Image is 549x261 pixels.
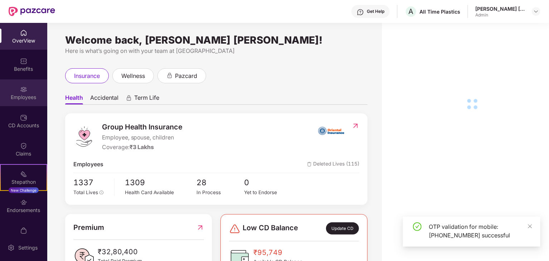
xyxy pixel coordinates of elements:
[8,244,15,251] img: svg+xml;base64,PHN2ZyBpZD0iU2V0dGluZy0yMHgyMCIgeG1sbnM9Imh0dHA6Ly93d3cudzMub3JnLzIwMDAvc3ZnIiB3aW...
[73,177,109,189] span: 1337
[352,122,359,129] img: RedirectIcon
[74,72,100,80] span: insurance
[196,189,244,196] div: In Process
[9,7,55,16] img: New Pazcare Logo
[125,189,197,196] div: Health Card Available
[73,189,98,195] span: Total Lives
[196,222,204,233] img: RedirectIcon
[229,223,241,235] img: svg+xml;base64,PHN2ZyBpZD0iRGFuZ2VyLTMyeDMyIiB4bWxucz0iaHR0cDovL3d3dy53My5vcmcvMjAwMC9zdmciIHdpZH...
[533,9,539,14] img: svg+xml;base64,PHN2ZyBpZD0iRHJvcGRvd24tMzJ4MzIiIHhtbG5zPSJodHRwOi8vd3d3LnczLm9yZy8yMDAwL3N2ZyIgd2...
[166,72,173,79] div: animation
[102,143,183,152] div: Coverage:
[367,9,384,14] div: Get Help
[429,222,532,240] div: OTP validation for mobile: [PHONE_NUMBER] successful
[20,86,27,93] img: svg+xml;base64,PHN2ZyBpZD0iRW1wbG95ZWVzIiB4bWxucz0iaHR0cDovL3d3dy53My5vcmcvMjAwMC9zdmciIHdpZHRoPS...
[130,144,154,151] span: ₹3 Lakhs
[102,122,183,133] span: Group Health Insurance
[73,160,103,169] span: Employees
[196,177,244,189] span: 28
[20,29,27,36] img: svg+xml;base64,PHN2ZyBpZD0iSG9tZSIgeG1sbnM9Imh0dHA6Ly93d3cudzMub3JnLzIwMDAvc3ZnIiB3aWR0aD0iMjAiIG...
[121,72,145,80] span: wellness
[73,126,95,147] img: logo
[253,247,302,258] span: ₹95,749
[419,8,460,15] div: All Time Plastics
[65,37,368,43] div: Welcome back, [PERSON_NAME] [PERSON_NAME]!
[326,222,359,235] div: Update CD
[73,222,104,233] span: Premium
[102,133,183,142] span: Employee, spouse, children
[175,72,197,80] span: pazcard
[20,171,27,178] img: svg+xml;base64,PHN2ZyB4bWxucz0iaHR0cDovL3d3dy53My5vcmcvMjAwMC9zdmciIHdpZHRoPSIyMSIgaGVpZ2h0PSIyMC...
[98,246,142,257] span: ₹32,80,400
[125,177,197,189] span: 1309
[90,94,118,104] span: Accidental
[413,222,422,231] span: check-circle
[528,224,533,229] span: close
[307,160,359,169] span: Deleted Lives (115)
[475,5,525,12] div: [PERSON_NAME] [PERSON_NAME]
[65,94,83,104] span: Health
[307,162,312,167] img: deleteIcon
[99,191,104,195] span: info-circle
[318,122,345,139] img: insurerIcon
[244,189,292,196] div: Yet to Endorse
[126,95,132,101] div: animation
[357,9,364,16] img: svg+xml;base64,PHN2ZyBpZD0iSGVscC0zMngzMiIgeG1sbnM9Imh0dHA6Ly93d3cudzMub3JnLzIwMDAvc3ZnIiB3aWR0aD...
[20,114,27,121] img: svg+xml;base64,PHN2ZyBpZD0iQ0RfQWNjb3VudHMiIGRhdGEtbmFtZT0iQ0QgQWNjb3VudHMiIHhtbG5zPSJodHRwOi8vd3...
[20,142,27,149] img: svg+xml;base64,PHN2ZyBpZD0iQ2xhaW0iIHhtbG5zPSJodHRwOi8vd3d3LnczLm9yZy8yMDAwL3N2ZyIgd2lkdGg9IjIwIi...
[20,58,27,65] img: svg+xml;base64,PHN2ZyBpZD0iQmVuZWZpdHMiIHhtbG5zPSJodHRwOi8vd3d3LnczLm9yZy8yMDAwL3N2ZyIgd2lkdGg9Ij...
[16,244,40,251] div: Settings
[9,187,39,193] div: New Challenge
[475,12,525,18] div: Admin
[1,178,47,186] div: Stepathon
[409,7,414,16] span: A
[244,177,292,189] span: 0
[134,94,159,104] span: Term Life
[243,222,298,235] span: Low CD Balance
[65,46,368,55] div: Here is what’s going on with your team at [GEOGRAPHIC_DATA]
[20,227,27,234] img: svg+xml;base64,PHN2ZyBpZD0iTXlfT3JkZXJzIiBkYXRhLW5hbWU9Ik15IE9yZGVycyIgeG1sbnM9Imh0dHA6Ly93d3cudz...
[20,199,27,206] img: svg+xml;base64,PHN2ZyBpZD0iRW5kb3JzZW1lbnRzIiB4bWxucz0iaHR0cDovL3d3dy53My5vcmcvMjAwMC9zdmciIHdpZH...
